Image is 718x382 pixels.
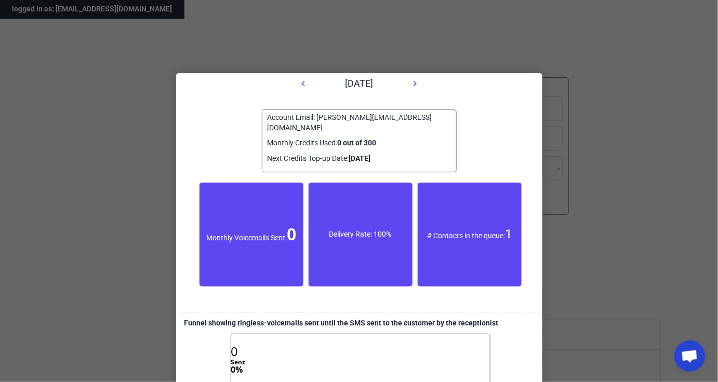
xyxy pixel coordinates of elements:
div: # Contacts in the queue: [418,226,522,243]
font: 1 [505,227,512,241]
font: 0 [287,225,296,244]
div: 0 [231,347,494,356]
div: % of contacts who received a ringless voicemail [309,183,413,286]
div: [DATE] [322,77,397,90]
div: Delivery Rate: 100% [309,229,413,240]
div: 0% [231,365,494,374]
div: Contacts which are awaiting to be dialed (and no voicemail has been left) [418,188,522,281]
div: Next Credits Top-up Date: [268,154,451,164]
strong: [DATE] [349,154,371,162]
div: Account Email: [PERSON_NAME][EMAIL_ADDRESS][DOMAIN_NAME] [268,113,451,133]
div: Number of successfully delivered voicemails [200,188,303,281]
div: A delivered ringless voicemail is 1 credit is if using a pre-recorded message OR 2 credits if usi... [184,318,499,329]
div: Monthly Voicemails Sent: [200,223,303,247]
div: Monthly Credits Used: [268,138,451,148]
div: Sent [231,359,494,365]
div: Open chat [674,340,706,372]
strong: 0 out of 300 [338,139,377,147]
